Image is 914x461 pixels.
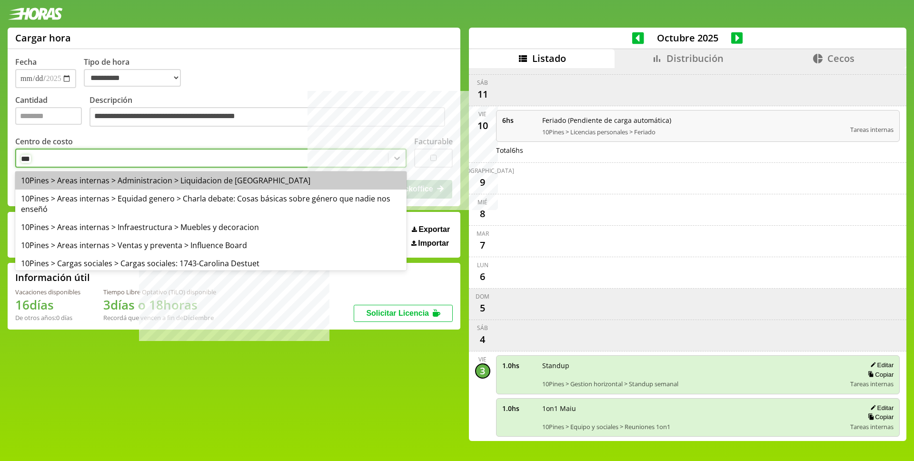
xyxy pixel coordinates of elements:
[475,363,490,379] div: 3
[89,107,445,127] textarea: Descripción
[15,271,90,284] h2: Información útil
[475,332,490,347] div: 4
[15,288,80,296] div: Vacaciones disponibles
[475,175,490,190] div: 9
[103,296,216,313] h1: 3 días o 18 horas
[409,225,453,234] button: Exportar
[850,422,894,431] span: Tareas internas
[477,198,487,206] div: mié
[477,261,488,269] div: lun
[15,107,82,125] input: Cantidad
[865,371,894,379] button: Copiar
[542,128,844,136] span: 10Pines > Licencias personales > Feriado
[183,313,214,322] b: Diciembre
[103,313,216,322] div: Recordá que vencen a fin de
[502,116,536,125] span: 6 hs
[644,31,731,44] span: Octubre 2025
[475,118,490,133] div: 10
[478,355,487,363] div: vie
[867,404,894,412] button: Editar
[476,292,489,301] div: dom
[366,309,429,317] span: Solicitar Licencia
[542,380,844,388] span: 10Pines > Gestion horizontal > Standup semanal
[542,116,844,125] span: Feriado (Pendiente de carga automática)
[865,413,894,421] button: Copiar
[475,301,490,316] div: 5
[496,146,900,155] div: Total 6 hs
[15,31,71,44] h1: Cargar hora
[15,236,407,254] div: 10Pines > Areas internas > Ventas y preventa > Influence Board
[414,136,453,147] label: Facturable
[15,190,407,218] div: 10Pines > Areas internas > Equidad genero > Charla debate: Cosas básicas sobre género que nadie n...
[451,167,514,175] div: [DEMOGRAPHIC_DATA]
[354,305,453,322] button: Solicitar Licencia
[475,87,490,102] div: 11
[84,57,189,88] label: Tipo de hora
[850,125,894,134] span: Tareas internas
[477,230,489,238] div: mar
[15,95,89,130] label: Cantidad
[15,218,407,236] div: 10Pines > Areas internas > Infraestructura > Muebles y decoracion
[850,380,894,388] span: Tareas internas
[15,136,73,147] label: Centro de costo
[418,225,450,234] span: Exportar
[15,296,80,313] h1: 16 días
[542,422,844,431] span: 10Pines > Equipo y sociales > Reuniones 1on1
[532,52,566,65] span: Listado
[475,238,490,253] div: 7
[666,52,724,65] span: Distribución
[478,110,487,118] div: vie
[103,288,216,296] div: Tiempo Libre Optativo (TiLO) disponible
[418,239,449,248] span: Importar
[477,79,488,87] div: sáb
[469,68,906,440] div: scrollable content
[89,95,453,130] label: Descripción
[475,269,490,284] div: 6
[84,69,181,87] select: Tipo de hora
[502,361,536,370] span: 1.0 hs
[542,361,844,370] span: Standup
[15,57,37,67] label: Fecha
[502,404,536,413] span: 1.0 hs
[15,313,80,322] div: De otros años: 0 días
[542,404,844,413] span: 1on1 Maiu
[477,324,488,332] div: sáb
[827,52,854,65] span: Cecos
[8,8,63,20] img: logotipo
[15,254,407,272] div: 10Pines > Cargas sociales > Cargas sociales: 1743-Carolina Destuet
[475,206,490,221] div: 8
[15,171,407,190] div: 10Pines > Areas internas > Administracion > Liquidacion de [GEOGRAPHIC_DATA]
[867,361,894,369] button: Editar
